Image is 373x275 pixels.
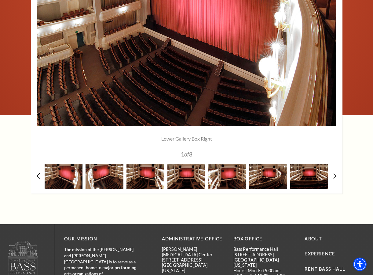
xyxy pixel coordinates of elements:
[45,164,82,189] img: A grand theater interior featuring rows of seats and a red curtain stage, illuminated by elegant ...
[162,262,224,273] p: [GEOGRAPHIC_DATA][US_STATE]
[233,257,296,268] p: [GEOGRAPHIC_DATA][US_STATE]
[233,247,296,252] p: Bass Performance Hall
[69,135,304,142] p: Lower Gallery Box Right
[305,266,345,272] a: Rent Bass Hall
[167,164,205,189] img: A spacious theater interior with red curtains, multiple seating levels, and empty rows of seats.
[184,151,189,158] span: of
[126,164,164,189] img: An elegant theater interior with a red curtain, empty seats, and multiple levels of seating. Soft...
[233,235,296,243] p: BOX OFFICE
[249,164,287,189] img: An elegant theater interior with a red curtain, multiple seating levels, and soft lighting.
[233,252,296,257] p: [STREET_ADDRESS]
[64,235,141,243] p: OUR MISSION
[69,151,304,157] p: 1 8
[305,236,322,241] a: About
[162,235,224,243] p: Administrative Office
[305,251,335,256] a: Experience
[162,247,224,257] p: [PERSON_NAME][MEDICAL_DATA] Center
[353,258,367,271] div: Accessibility Menu
[290,164,328,189] img: A grand theater interior featuring a red curtain, multiple seating levels, and elegant lighting.
[162,257,224,262] p: [STREET_ADDRESS]
[208,164,246,189] img: A grand theater interior featuring a red curtain, multiple seating levels, and elegant lighting f...
[86,164,123,189] img: A grand theater interior with a pink curtain, rows of empty seats, and elegant lighting fixtures.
